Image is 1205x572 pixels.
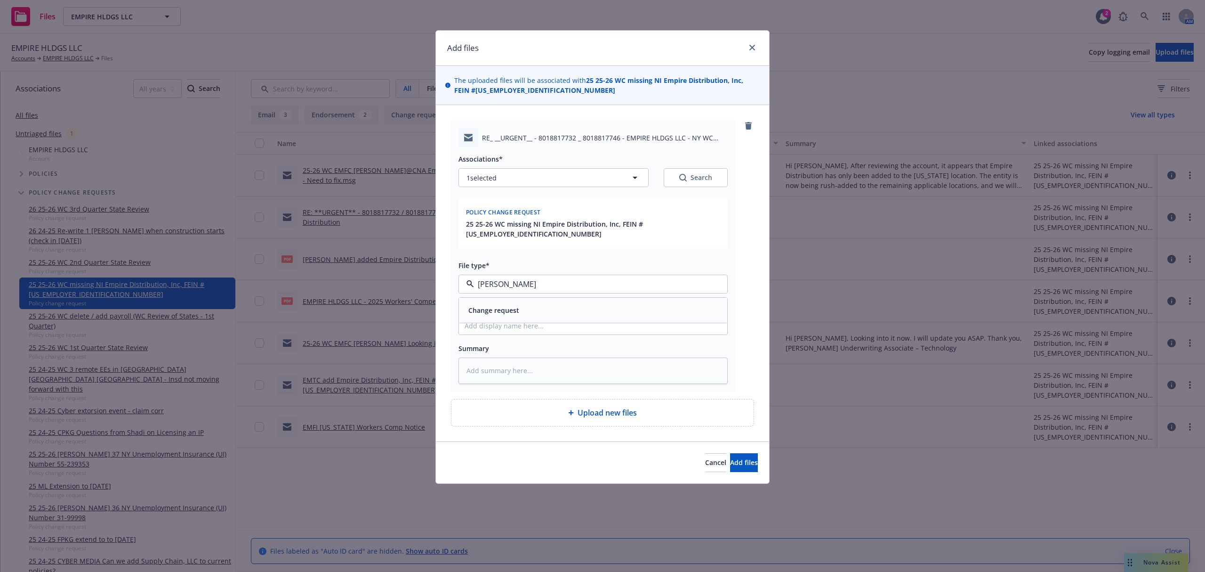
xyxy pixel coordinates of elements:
[454,75,760,95] span: The uploaded files will be associated with
[705,453,726,472] button: Cancel
[459,317,727,335] input: Add display name here...
[447,42,479,54] h1: Add files
[468,305,519,315] button: Change request
[482,133,728,143] span: RE_ __URGENT__ - 8018817732 _ 8018817746 - EMPIRE HLDGS LLC - NY WC Board penalties.msg
[458,344,489,353] span: Summary
[454,76,743,95] strong: 25 25-26 WC missing NI Empire Distribution, Inc, FEIN #[US_EMPLOYER_IDENTIFICATION_NUMBER]
[466,208,540,216] span: Policy change request
[451,399,754,426] div: Upload new files
[747,42,758,53] a: close
[705,458,726,467] span: Cancel
[730,453,758,472] button: Add files
[679,174,687,181] svg: Search
[730,458,758,467] span: Add files
[664,168,728,187] button: SearchSearch
[458,261,490,270] span: File type*
[466,173,497,183] span: 1 selected
[743,120,754,131] a: remove
[679,173,712,182] div: Search
[458,155,503,163] span: Associations*
[578,407,637,418] span: Upload new files
[466,219,722,239] button: 25 25-26 WC missing NI Empire Distribution, Inc, FEIN #[US_EMPLOYER_IDENTIFICATION_NUMBER]
[458,168,649,187] button: 1selected
[474,278,708,290] input: Filter by keyword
